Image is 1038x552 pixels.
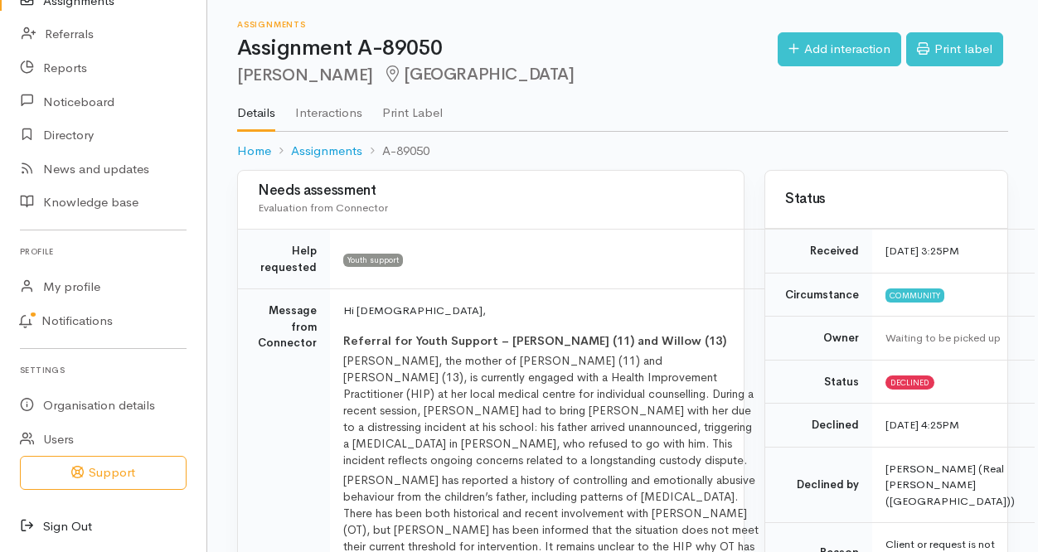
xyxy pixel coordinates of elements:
[885,375,934,389] span: Declined
[20,240,187,263] h6: Profile
[343,352,759,468] p: [PERSON_NAME], the mother of [PERSON_NAME] (11) and [PERSON_NAME] (13), is currently engaged with...
[885,418,959,432] time: [DATE] 4:25PM
[258,183,724,199] h3: Needs assessment
[291,142,362,161] a: Assignments
[765,447,872,523] td: Declined by
[872,447,1035,523] td: [PERSON_NAME] (Real [PERSON_NAME] ([GEOGRAPHIC_DATA]))
[383,64,575,85] span: [GEOGRAPHIC_DATA]
[885,330,1015,346] div: Waiting to be picked up
[778,32,901,66] a: Add interaction
[765,230,872,274] td: Received
[258,201,388,215] span: Evaluation from Connector
[237,84,275,132] a: Details
[237,36,778,61] h1: Assignment A-89050
[885,244,959,258] time: [DATE] 3:25PM
[765,404,872,448] td: Declined
[20,359,187,381] h6: Settings
[237,20,778,29] h6: Assignments
[906,32,1003,66] a: Print label
[20,456,187,490] button: Support
[295,84,362,130] a: Interactions
[765,360,872,404] td: Status
[237,132,1008,171] nav: breadcrumb
[343,333,726,348] span: Referral for Youth Support – [PERSON_NAME] (11) and Willow (13)
[885,288,944,302] span: Community
[382,84,443,130] a: Print Label
[238,230,330,289] td: Help requested
[343,303,759,319] p: Hi [DEMOGRAPHIC_DATA],
[765,317,872,361] td: Owner
[765,273,872,317] td: Circumstance
[343,254,403,267] span: Youth support
[237,142,271,161] a: Home
[237,65,778,85] h2: [PERSON_NAME]
[362,142,429,161] li: A-89050
[785,191,987,207] h3: Status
